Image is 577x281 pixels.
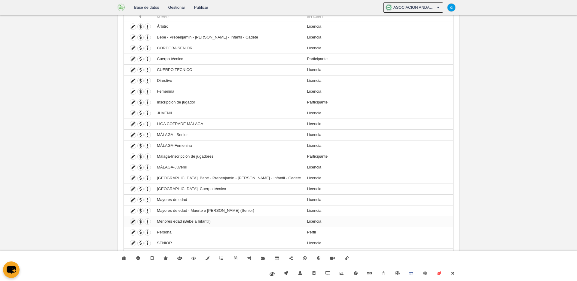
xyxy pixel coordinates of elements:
[304,162,453,173] td: Licencia
[393,5,435,11] span: ASOCIACION ANDALUZA DE FUTBOL SALA
[304,119,453,129] td: Licencia
[157,15,171,19] span: Nombre
[304,194,453,205] td: Licencia
[307,15,324,19] span: Aplicable
[154,227,304,238] td: Persona
[154,21,304,32] td: Árbitro
[304,227,453,238] td: Perfil
[154,238,304,249] td: SENIOR
[386,5,392,11] img: OaOFjlWR71kW.30x30.jpg
[154,173,304,184] td: [GEOGRAPHIC_DATA]: Bebé - Prebenjamin - [PERSON_NAME] - Infantil - Cadete
[154,151,304,162] td: Málaga-Inscripción de jugadores
[118,4,125,11] img: ASOCIACION ANDALUZA DE FUTBOL SALA
[154,97,304,108] td: Inscripción de jugador
[154,108,304,119] td: JUVENIL
[304,151,453,162] td: Participante
[154,129,304,140] td: MÁLAGA - Senior
[304,32,453,43] td: Licencia
[154,205,304,216] td: Mayores de edad - Muerte e [PERSON_NAME] (Senior)
[304,205,453,216] td: Licencia
[304,140,453,151] td: Licencia
[154,64,304,75] td: CUERPO TECNICO
[154,119,304,129] td: LIGA COFRADE MÁLAGA
[304,108,453,119] td: Licencia
[304,75,453,86] td: Licencia
[304,129,453,140] td: Licencia
[304,216,453,227] td: Licencia
[304,86,453,97] td: Licencia
[154,194,304,205] td: Mayores de edad
[270,272,275,276] img: fiware.svg
[304,97,453,108] td: Participante
[447,4,455,11] img: c2l6ZT0zMHgzMCZmcz05JnRleHQ9RyZiZz0wMzliZTU%3D.png
[3,261,20,278] button: chat-button
[304,21,453,32] td: Licencia
[154,43,304,54] td: CORDOBA SENIOR
[154,54,304,64] td: Cuerpo técnico
[304,184,453,194] td: Licencia
[304,173,453,184] td: Licencia
[304,238,453,249] td: Licencia
[383,2,443,13] a: ASOCIACION ANDALUZA DE FUTBOL SALA
[154,140,304,151] td: MÁLAGA-Femenina
[154,162,304,173] td: MÁLAGA-Juvenil
[154,32,304,43] td: Bebé - Prebenjamin - [PERSON_NAME] - Infantil - Cadete
[304,54,453,64] td: Participante
[154,216,304,227] td: Menores edad (Bebe a Infantil)
[154,75,304,86] td: Directivo
[304,64,453,75] td: Licencia
[304,43,453,54] td: Licencia
[154,86,304,97] td: Femenina
[154,184,304,194] td: [GEOGRAPHIC_DATA]: Cuerpo técnico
